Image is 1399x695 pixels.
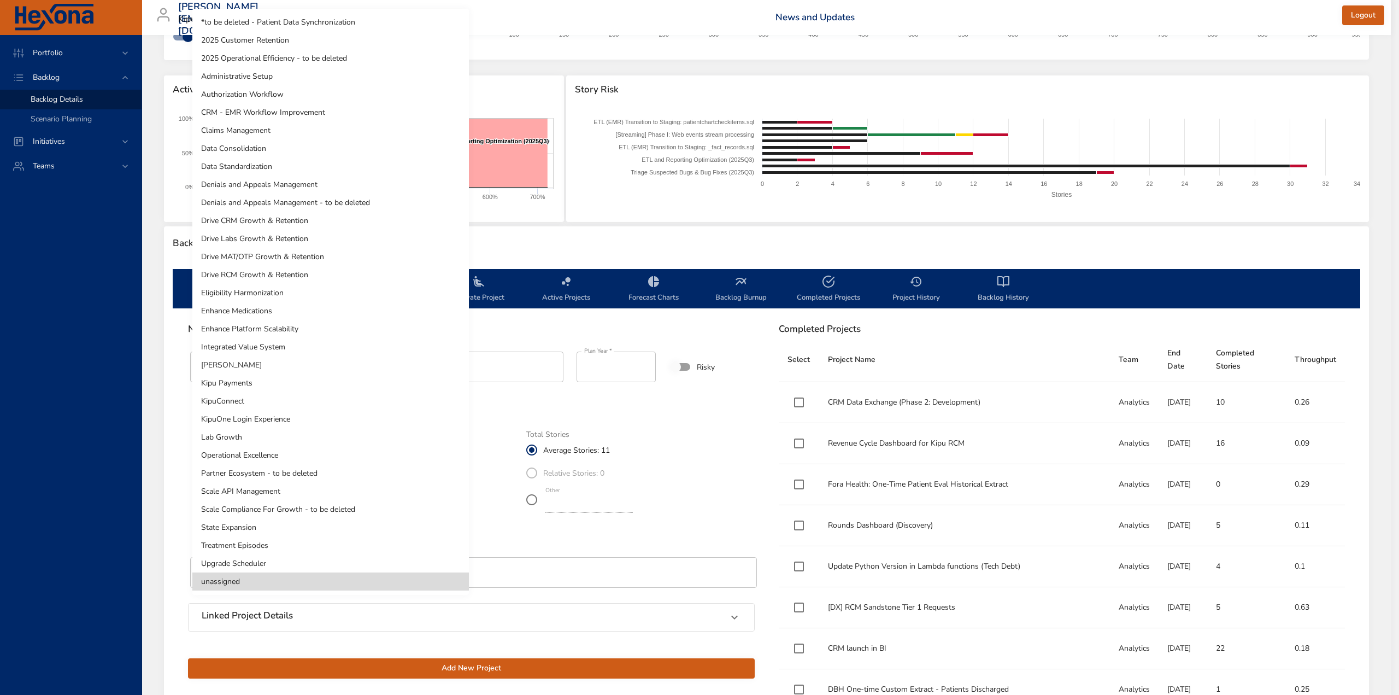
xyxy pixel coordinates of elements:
[192,85,469,103] li: Authorization Workflow
[192,338,469,356] li: Integrated Value System
[192,356,469,374] li: [PERSON_NAME]
[192,49,469,67] li: 2025 Operational Efficiency - to be deleted
[192,374,469,392] li: Kipu Payments
[192,284,469,302] li: Eligibility Harmonization
[192,536,469,554] li: Treatment Episodes
[192,103,469,121] li: CRM - EMR Workflow Improvement
[192,230,469,248] li: Drive Labs Growth & Retention
[192,212,469,230] li: Drive CRM Growth & Retention
[192,194,469,212] li: Denials and Appeals Management - to be deleted
[192,13,469,31] li: *to be deleted - Patient Data Synchronization
[192,31,469,49] li: 2025 Customer Retention
[192,121,469,139] li: Claims Management
[192,518,469,536] li: State Expansion
[192,67,469,85] li: Administrative Setup
[192,266,469,284] li: Drive RCM Growth & Retention
[192,410,469,428] li: KipuOne Login Experience
[192,139,469,157] li: Data Consolidation
[192,248,469,266] li: Drive MAT/OTP Growth & Retention
[192,500,469,518] li: Scale Compliance For Growth - to be deleted
[192,464,469,482] li: Partner Ecosystem - to be deleted
[192,157,469,176] li: Data Standardization
[192,428,469,446] li: Lab Growth
[192,573,469,591] li: unassigned
[192,302,469,320] li: Enhance Medications
[192,320,469,338] li: Enhance Platform Scalability
[192,392,469,410] li: KipuConnect
[192,554,469,573] li: Upgrade Scheduler
[192,446,469,464] li: Operational Excellence
[192,176,469,194] li: Denials and Appeals Management
[192,482,469,500] li: Scale API Management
